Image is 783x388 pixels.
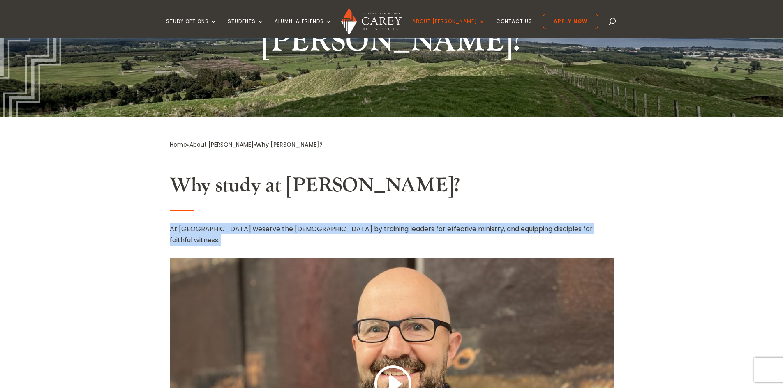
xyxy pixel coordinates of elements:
[275,18,332,38] a: Alumni & Friends
[412,18,485,38] a: About [PERSON_NAME]
[170,224,593,245] span: serve the [DEMOGRAPHIC_DATA] by training leaders for effective ministry, and equipping disciples ...
[228,18,264,38] a: Students
[341,8,402,35] img: Carey Baptist College
[256,140,323,149] span: Why [PERSON_NAME]?
[166,18,217,38] a: Study Options
[543,14,598,29] a: Apply Now
[170,140,323,149] span: » »
[189,140,254,149] a: About [PERSON_NAME]
[170,174,614,202] h2: Why study at [PERSON_NAME]?
[170,140,187,149] a: Home
[496,18,532,38] a: Contact Us
[170,223,614,246] p: At [GEOGRAPHIC_DATA] we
